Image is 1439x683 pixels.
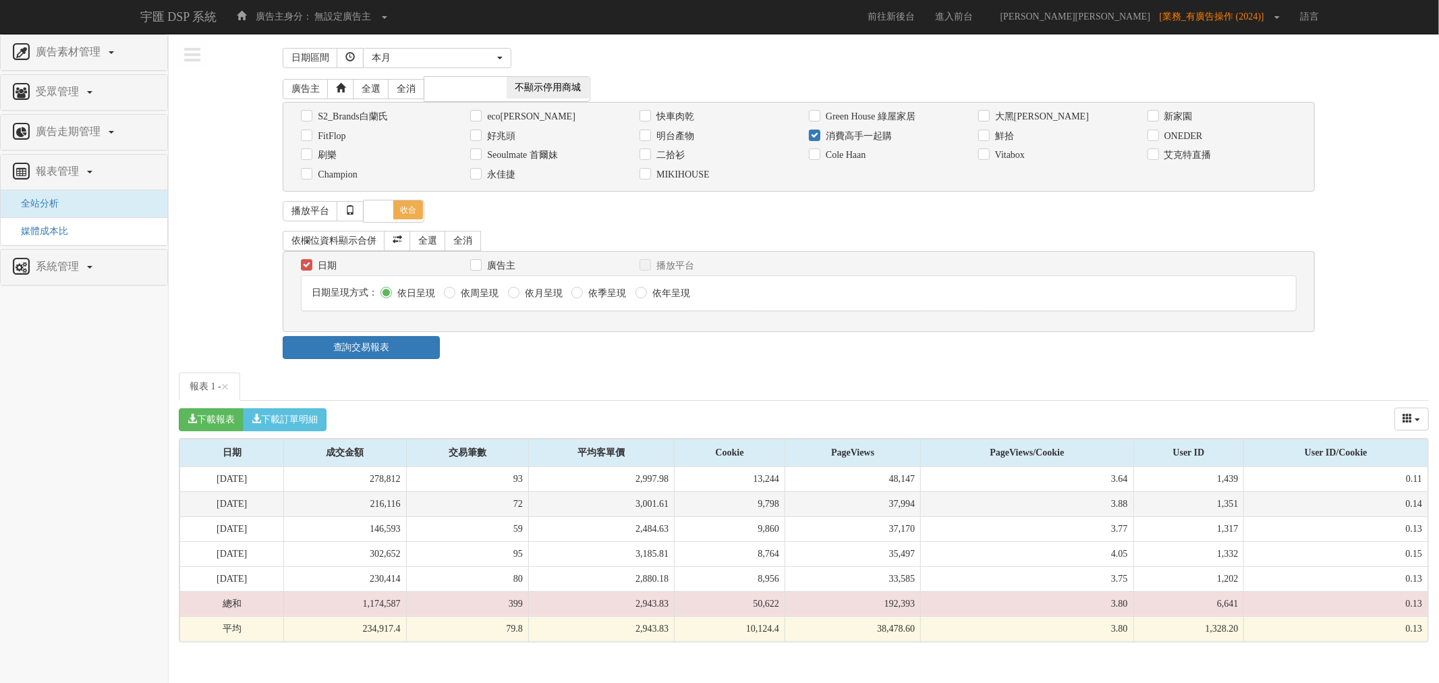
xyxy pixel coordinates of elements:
div: 日期 [180,439,283,466]
div: User ID [1134,439,1244,466]
button: columns [1394,408,1430,431]
td: 10,124.4 [675,616,785,641]
td: 13,244 [675,467,785,492]
a: 受眾管理 [11,82,157,103]
label: 依日呈現 [394,287,435,300]
div: 平均客單價 [529,439,674,466]
div: User ID/Cookie [1244,439,1428,466]
td: 1,332 [1133,541,1244,566]
td: 50,622 [675,591,785,616]
td: 80 [406,566,528,591]
td: 1,328.20 [1133,616,1244,641]
label: ONEDER [1161,130,1203,143]
a: 查詢交易報表 [283,336,439,359]
button: 下載報表 [179,408,244,431]
div: PageViews [785,439,920,466]
td: 平均 [180,616,284,641]
label: 二拾衫 [653,148,685,162]
td: 2,997.98 [528,467,674,492]
td: [DATE] [180,491,284,516]
label: Champion [314,168,357,182]
td: 278,812 [284,467,406,492]
td: 0.13 [1244,616,1428,641]
div: Columns [1394,408,1430,431]
label: 播放平台 [653,259,694,273]
label: 艾克特直播 [1161,148,1212,162]
td: 3.64 [921,467,1133,492]
label: 鮮拾 [992,130,1014,143]
td: 72 [406,491,528,516]
div: 成交金額 [284,439,405,466]
td: 33,585 [785,566,920,591]
a: 廣告素材管理 [11,42,157,63]
td: [DATE] [180,566,284,591]
label: 明台產物 [653,130,694,143]
label: 廣告主 [484,259,515,273]
td: 0.11 [1244,467,1428,492]
label: Green House 綠屋家居 [822,110,915,124]
td: [DATE] [180,541,284,566]
td: [DATE] [180,467,284,492]
td: 6,641 [1133,591,1244,616]
a: 報表 1 - [179,373,240,401]
div: PageViews/Cookie [921,439,1133,466]
td: 234,917.4 [284,616,406,641]
td: 38,478.60 [785,616,920,641]
span: 報表管理 [32,165,86,177]
td: 3.77 [921,516,1133,541]
span: × [221,379,229,395]
td: 230,414 [284,566,406,591]
label: 好兆頭 [484,130,515,143]
div: 交易筆數 [407,439,528,466]
td: 3,001.61 [528,491,674,516]
label: 依周呈現 [457,287,499,300]
label: 大黑[PERSON_NAME] [992,110,1089,124]
td: 192,393 [785,591,920,616]
label: Cole Haan [822,148,866,162]
td: [DATE] [180,516,284,541]
td: 59 [406,516,528,541]
label: 永佳捷 [484,168,515,182]
td: 9,860 [675,516,785,541]
a: 全消 [388,79,424,99]
span: 系統管理 [32,261,86,272]
span: 收合 [393,200,423,219]
a: 報表管理 [11,161,157,183]
td: 146,593 [284,516,406,541]
label: 刷樂 [314,148,337,162]
a: 全選 [410,231,446,251]
button: 下載訂單明細 [243,408,327,431]
td: 1,439 [1133,467,1244,492]
a: 全站分析 [11,198,59,209]
label: 消費高手一起購 [822,130,892,143]
span: 廣告素材管理 [32,46,107,57]
div: Cookie [675,439,785,466]
label: 新家園 [1161,110,1193,124]
td: 216,116 [284,491,406,516]
a: 媒體成本比 [11,226,68,236]
label: S2_Brands白蘭氏 [314,110,387,124]
td: 1,202 [1133,566,1244,591]
span: 日期呈現方式： [312,288,378,298]
td: 48,147 [785,467,920,492]
td: 9,798 [675,491,785,516]
td: 37,170 [785,516,920,541]
span: 不顯示停用商城 [507,77,589,99]
td: 399 [406,591,528,616]
label: Seoulmate 首爾妹 [484,148,558,162]
td: 2,880.18 [528,566,674,591]
td: 2,484.63 [528,516,674,541]
span: 廣告主身分： [256,11,312,22]
a: 全選 [353,79,389,99]
label: 依年呈現 [649,287,690,300]
a: 全消 [445,231,481,251]
span: 無設定廣告主 [314,11,371,22]
a: 系統管理 [11,256,157,278]
td: 3.88 [921,491,1133,516]
span: [PERSON_NAME][PERSON_NAME] [994,11,1157,22]
span: 受眾管理 [32,86,86,97]
td: 79.8 [406,616,528,641]
td: 0.13 [1244,516,1428,541]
